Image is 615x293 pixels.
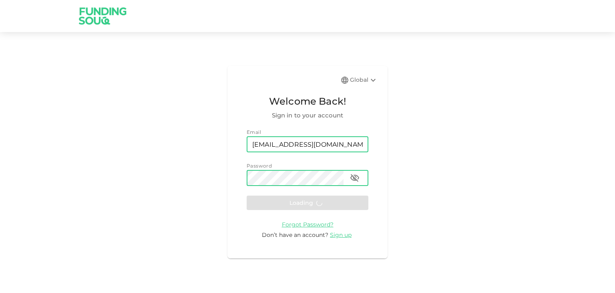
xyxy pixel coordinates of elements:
div: Global [350,75,378,85]
span: Password [247,163,272,169]
span: Sign in to your account [247,111,368,120]
span: Welcome Back! [247,94,368,109]
span: Sign up [330,231,352,238]
input: password [247,170,344,186]
span: Forgot Password? [282,221,334,228]
a: Forgot Password? [282,220,334,228]
span: Don’t have an account? [262,231,328,238]
input: email [247,136,368,152]
span: Email [247,129,261,135]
